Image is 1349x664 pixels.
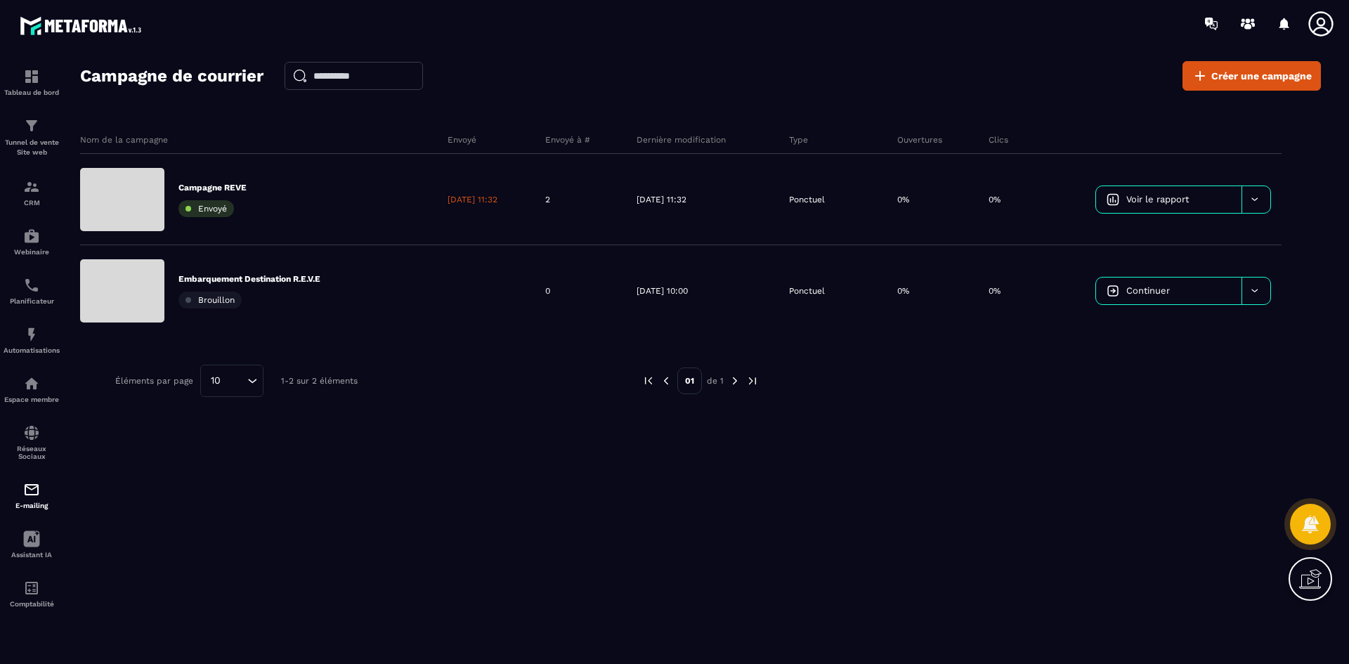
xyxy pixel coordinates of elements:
[989,134,1008,145] p: Clics
[545,194,550,205] p: 2
[206,373,226,389] span: 10
[23,580,40,597] img: accountant
[4,168,60,217] a: formationformationCRM
[1126,285,1170,296] span: Continuer
[989,194,1001,205] p: 0%
[4,266,60,315] a: schedulerschedulerPlanificateur
[198,295,235,305] span: Brouillon
[897,194,909,205] p: 0%
[1107,285,1119,297] img: icon
[4,199,60,207] p: CRM
[4,346,60,354] p: Automatisations
[23,326,40,343] img: automations
[789,194,825,205] p: Ponctuel
[4,138,60,157] p: Tunnel de vente Site web
[677,367,702,394] p: 01
[281,376,358,386] p: 1-2 sur 2 éléments
[4,107,60,168] a: formationformationTunnel de vente Site web
[4,248,60,256] p: Webinaire
[23,178,40,195] img: formation
[4,89,60,96] p: Tableau de bord
[23,68,40,85] img: formation
[1211,69,1312,83] span: Créer une campagne
[4,502,60,509] p: E-mailing
[4,569,60,618] a: accountantaccountantComptabilité
[637,134,726,145] p: Dernière modification
[4,551,60,559] p: Assistant IA
[642,375,655,387] img: prev
[4,58,60,107] a: formationformationTableau de bord
[23,375,40,392] img: automations
[789,285,825,297] p: Ponctuel
[989,285,1001,297] p: 0%
[1107,193,1119,206] img: icon
[4,217,60,266] a: automationsautomationsWebinaire
[789,134,808,145] p: Type
[448,134,476,145] p: Envoyé
[897,285,909,297] p: 0%
[80,134,168,145] p: Nom de la campagne
[226,373,244,389] input: Search for option
[23,481,40,498] img: email
[545,285,550,297] p: 0
[23,424,40,441] img: social-network
[1182,61,1321,91] a: Créer une campagne
[1126,194,1189,204] span: Voir le rapport
[80,62,263,90] h2: Campagne de courrier
[20,13,146,39] img: logo
[4,520,60,569] a: Assistant IA
[637,285,688,297] p: [DATE] 10:00
[23,277,40,294] img: scheduler
[4,365,60,414] a: automationsautomationsEspace membre
[23,228,40,245] img: automations
[4,414,60,471] a: social-networksocial-networkRéseaux Sociaux
[198,204,227,214] span: Envoyé
[4,445,60,460] p: Réseaux Sociaux
[200,365,263,397] div: Search for option
[4,471,60,520] a: emailemailE-mailing
[660,375,672,387] img: prev
[115,376,193,386] p: Éléments par page
[178,182,247,193] p: Campagne REVE
[707,375,724,386] p: de 1
[1096,278,1242,304] a: Continuer
[545,134,590,145] p: Envoyé à #
[4,297,60,305] p: Planificateur
[178,273,320,285] p: Embarquement Destination R.E.V.E
[448,194,497,205] p: [DATE] 11:32
[897,134,942,145] p: Ouvertures
[4,315,60,365] a: automationsautomationsAutomatisations
[729,375,741,387] img: next
[637,194,686,205] p: [DATE] 11:32
[1096,186,1242,213] a: Voir le rapport
[4,396,60,403] p: Espace membre
[746,375,759,387] img: next
[23,117,40,134] img: formation
[4,600,60,608] p: Comptabilité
